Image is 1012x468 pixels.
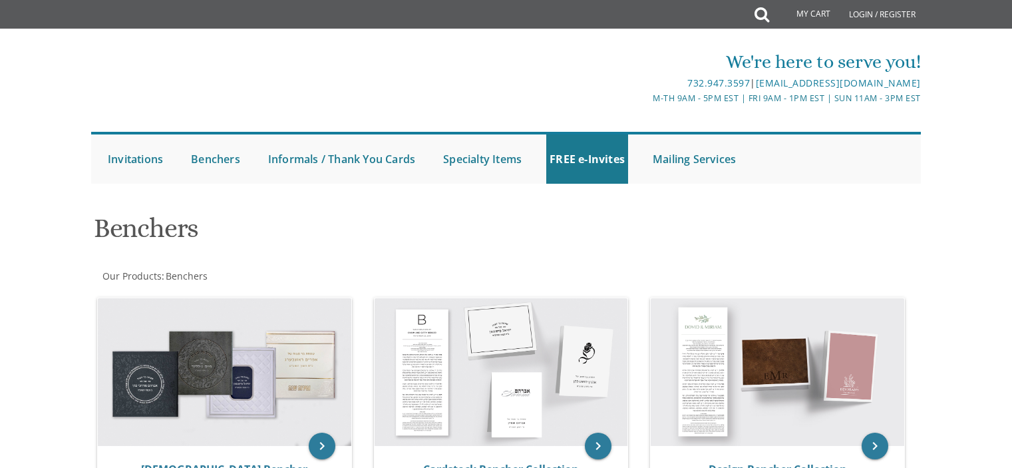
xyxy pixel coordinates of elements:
[687,77,750,89] a: 732.947.3597
[375,298,628,446] img: Cardstock Bencher Collection
[585,433,611,459] a: keyboard_arrow_right
[94,214,637,253] h1: Benchers
[369,91,921,105] div: M-Th 9am - 5pm EST | Fri 9am - 1pm EST | Sun 11am - 3pm EST
[164,270,208,282] a: Benchers
[369,75,921,91] div: |
[166,270,208,282] span: Benchers
[309,433,335,459] a: keyboard_arrow_right
[98,298,351,446] img: Judaica Bencher Collection
[188,134,244,184] a: Benchers
[862,433,888,459] a: keyboard_arrow_right
[91,270,506,283] div: :
[265,134,419,184] a: Informals / Thank You Cards
[649,134,739,184] a: Mailing Services
[104,134,166,184] a: Invitations
[651,298,904,446] img: Design Bencher Collection
[440,134,525,184] a: Specialty Items
[756,77,921,89] a: [EMAIL_ADDRESS][DOMAIN_NAME]
[101,270,162,282] a: Our Products
[768,1,840,28] a: My Cart
[369,49,921,75] div: We're here to serve you!
[546,134,628,184] a: FREE e-Invites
